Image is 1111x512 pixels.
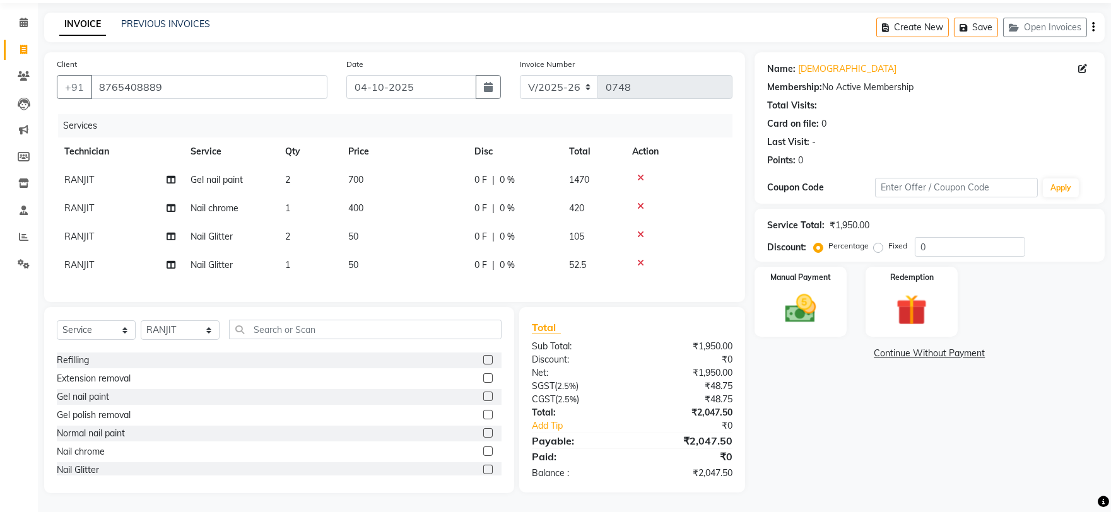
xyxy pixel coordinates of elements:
span: 0 % [500,259,515,272]
div: Discount: [522,353,632,366]
div: ₹1,950.00 [830,219,869,232]
input: Search or Scan [229,320,502,339]
span: 2.5% [557,381,576,391]
th: Qty [278,137,341,166]
div: Gel nail paint [57,390,109,404]
div: Total: [522,406,632,419]
span: 420 [569,202,584,214]
span: 0 % [500,202,515,215]
button: Apply [1043,178,1079,197]
span: 2.5% [558,394,577,404]
a: Continue Without Payment [757,347,1102,360]
span: 105 [569,231,584,242]
button: Save [954,18,998,37]
img: _cash.svg [775,291,826,327]
span: 1 [285,202,290,214]
div: ₹0 [650,419,742,433]
th: Total [561,137,625,166]
span: Total [532,321,561,334]
label: Redemption [890,272,934,283]
div: ₹2,047.50 [632,467,742,480]
span: Nail Glitter [191,259,233,271]
span: | [492,173,495,187]
span: 2 [285,231,290,242]
label: Client [57,59,77,70]
button: Open Invoices [1003,18,1087,37]
th: Technician [57,137,183,166]
div: ₹1,950.00 [632,366,742,380]
label: Invoice Number [520,59,575,70]
div: Extension removal [57,372,131,385]
div: Total Visits: [767,99,817,112]
a: PREVIOUS INVOICES [121,18,210,30]
div: Gel polish removal [57,409,131,422]
div: ( ) [522,380,632,393]
span: SGST [532,380,555,392]
span: 400 [348,202,363,214]
span: RANJIT [64,259,94,271]
div: Nail Glitter [57,463,99,477]
span: RANJIT [64,202,94,214]
div: Paid: [522,449,632,464]
span: 0 F [474,173,487,187]
label: Percentage [828,240,869,252]
div: ₹0 [632,449,742,464]
th: Action [625,137,732,166]
span: RANJIT [64,174,94,185]
div: 0 [798,154,803,167]
div: Net: [522,366,632,380]
span: 700 [348,174,363,185]
div: Service Total: [767,219,825,232]
span: 1470 [569,174,589,185]
div: Last Visit: [767,136,809,149]
span: 0 F [474,259,487,272]
span: | [492,230,495,243]
button: +91 [57,75,92,99]
span: 50 [348,259,358,271]
span: Nail chrome [191,202,238,214]
div: ₹1,950.00 [632,340,742,353]
div: Payable: [522,433,632,448]
span: CGST [532,393,555,405]
div: Nail chrome [57,445,105,458]
span: 0 F [474,230,487,243]
div: Membership: [767,81,822,94]
div: Coupon Code [767,181,876,194]
div: ₹2,047.50 [632,433,742,448]
label: Manual Payment [770,272,831,283]
div: Normal nail paint [57,427,125,440]
input: Enter Offer / Coupon Code [875,178,1038,197]
div: Discount: [767,241,806,254]
span: 0 % [500,173,515,187]
span: Nail Glitter [191,231,233,242]
th: Disc [467,137,561,166]
div: ( ) [522,393,632,406]
div: ₹48.75 [632,393,742,406]
div: Name: [767,62,796,76]
th: Price [341,137,467,166]
div: ₹48.75 [632,380,742,393]
input: Search by Name/Mobile/Email/Code [91,75,327,99]
span: 2 [285,174,290,185]
th: Service [183,137,278,166]
span: 52.5 [569,259,586,271]
span: 0 % [500,230,515,243]
button: Create New [876,18,949,37]
div: Balance : [522,467,632,480]
label: Date [346,59,363,70]
span: | [492,202,495,215]
span: 50 [348,231,358,242]
div: - [812,136,816,149]
a: [DEMOGRAPHIC_DATA] [798,62,896,76]
a: Add Tip [522,419,650,433]
div: Services [58,114,742,137]
span: 1 [285,259,290,271]
span: 0 F [474,202,487,215]
label: Fixed [888,240,907,252]
div: ₹0 [632,353,742,366]
span: Gel nail paint [191,174,243,185]
div: 0 [821,117,826,131]
div: Sub Total: [522,340,632,353]
span: | [492,259,495,272]
span: RANJIT [64,231,94,242]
